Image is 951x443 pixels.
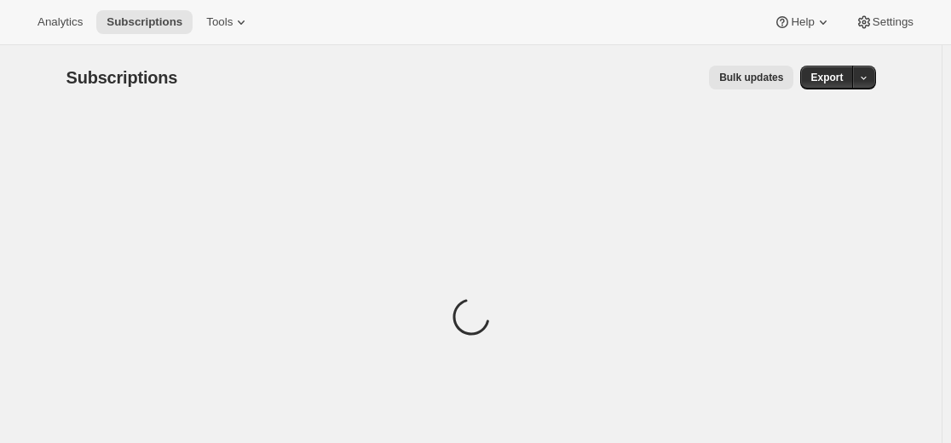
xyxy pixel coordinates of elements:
[800,66,853,89] button: Export
[709,66,793,89] button: Bulk updates
[107,15,182,29] span: Subscriptions
[206,15,233,29] span: Tools
[810,71,843,84] span: Export
[37,15,83,29] span: Analytics
[873,15,914,29] span: Settings
[196,10,260,34] button: Tools
[66,68,178,87] span: Subscriptions
[845,10,924,34] button: Settings
[764,10,841,34] button: Help
[719,71,783,84] span: Bulk updates
[791,15,814,29] span: Help
[27,10,93,34] button: Analytics
[96,10,193,34] button: Subscriptions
